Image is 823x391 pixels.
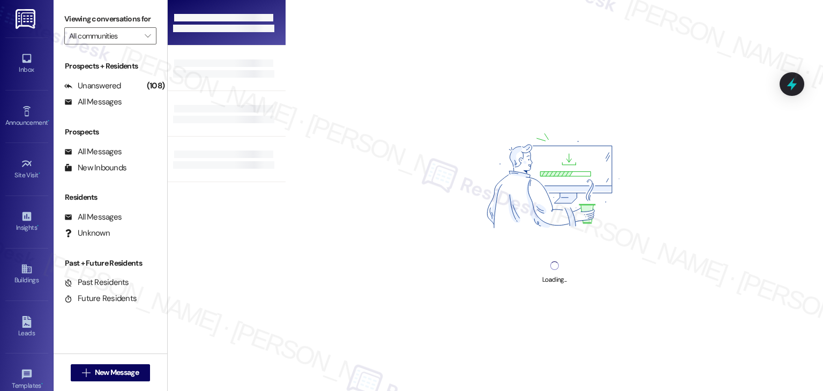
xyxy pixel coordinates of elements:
span: New Message [95,367,139,378]
div: Future Residents [64,293,137,304]
img: ResiDesk Logo [16,9,38,29]
a: Inbox [5,49,48,78]
i:  [82,369,90,377]
div: Past Residents [64,277,129,288]
div: Prospects [54,126,167,138]
a: Insights • [5,207,48,236]
a: Buildings [5,260,48,289]
label: Viewing conversations for [64,11,156,27]
div: All Messages [64,96,122,108]
span: • [48,117,49,125]
div: New Inbounds [64,162,126,174]
div: All Messages [64,212,122,223]
a: Leads [5,313,48,342]
div: Loading... [542,274,566,285]
span: • [37,222,39,230]
button: New Message [71,364,150,381]
div: Residents [54,192,167,203]
a: Site Visit • [5,155,48,184]
div: All Messages [64,146,122,157]
div: Unanswered [64,80,121,92]
span: • [39,170,40,177]
i:  [145,32,151,40]
input: All communities [69,27,139,44]
div: Unknown [64,228,110,239]
div: (108) [144,78,167,94]
div: Prospects + Residents [54,61,167,72]
div: Past + Future Residents [54,258,167,269]
span: • [41,380,43,388]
